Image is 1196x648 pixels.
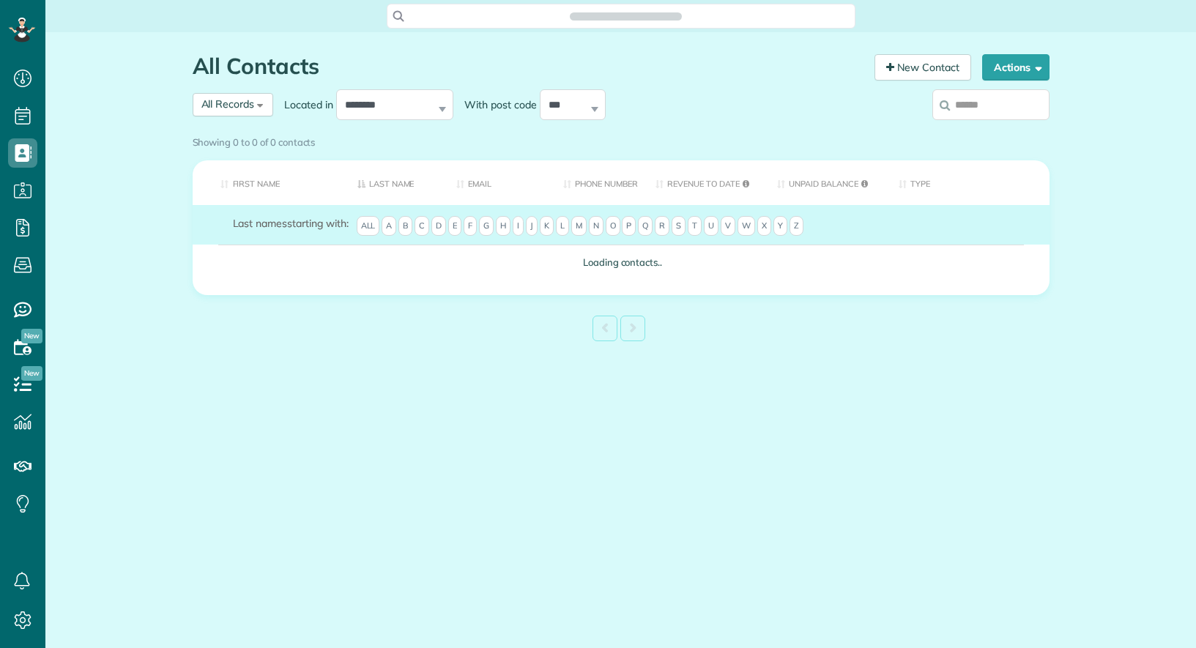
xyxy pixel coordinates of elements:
span: W [738,216,755,237]
th: First Name: activate to sort column ascending [193,160,346,205]
span: P [622,216,636,237]
span: M [571,216,587,237]
span: K [540,216,554,237]
span: Y [773,216,787,237]
span: R [655,216,669,237]
span: New [21,329,42,343]
span: G [479,216,494,237]
span: L [556,216,569,237]
a: New Contact [874,54,971,81]
label: Located in [273,97,336,112]
span: H [496,216,510,237]
span: U [704,216,718,237]
span: Search ZenMaid… [584,9,667,23]
label: With post code [453,97,540,112]
span: S [672,216,686,237]
th: Email: activate to sort column ascending [445,160,552,205]
span: All Records [201,97,255,111]
button: Actions [982,54,1050,81]
span: E [448,216,461,237]
h1: All Contacts [193,54,863,78]
label: starting with: [233,216,349,231]
span: C [415,216,429,237]
th: Last Name: activate to sort column descending [346,160,446,205]
span: O [606,216,620,237]
td: Loading contacts.. [193,245,1050,280]
span: X [757,216,771,237]
span: V [721,216,735,237]
span: T [688,216,702,237]
span: F [464,216,477,237]
span: B [398,216,412,237]
span: I [513,216,524,237]
span: D [431,216,446,237]
th: Revenue to Date: activate to sort column ascending [645,160,766,205]
th: Unpaid Balance: activate to sort column ascending [766,160,888,205]
span: Last names [233,217,288,230]
th: Phone number: activate to sort column ascending [552,160,645,205]
span: All [357,216,380,237]
span: New [21,366,42,381]
th: Type: activate to sort column ascending [888,160,1049,205]
span: J [526,216,538,237]
span: Q [638,216,653,237]
span: N [589,216,603,237]
span: Z [790,216,803,237]
span: A [382,216,396,237]
div: Showing 0 to 0 of 0 contacts [193,130,1050,149]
